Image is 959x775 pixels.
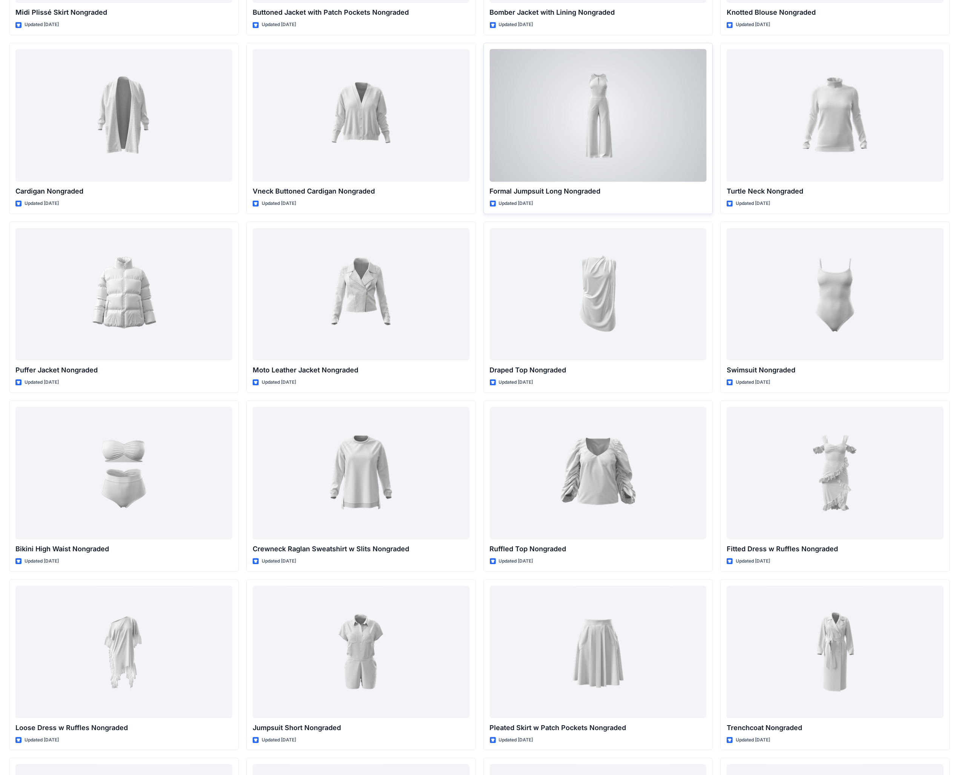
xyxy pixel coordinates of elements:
p: Updated [DATE] [262,557,296,565]
p: Midi Plissé Skirt Nongraded [15,7,232,18]
a: Cardigan Nongraded [15,49,232,181]
p: Updated [DATE] [499,200,533,208]
a: Bikini High Waist Nongraded [15,407,232,539]
p: Trenchcoat Nongraded [727,723,944,733]
p: Updated [DATE] [499,736,533,744]
p: Updated [DATE] [262,736,296,744]
p: Updated [DATE] [499,21,533,29]
a: Puffer Jacket Nongraded [15,228,232,360]
a: Pleated Skirt w Patch Pockets Nongraded [490,586,707,718]
p: Puffer Jacket Nongraded [15,365,232,375]
p: Updated [DATE] [25,21,59,29]
p: Updated [DATE] [262,200,296,208]
p: Crewneck Raglan Sweatshirt w Slits Nongraded [253,544,470,554]
p: Turtle Neck Nongraded [727,186,944,197]
a: Moto Leather Jacket Nongraded [253,228,470,360]
p: Loose Dress w Ruffles Nongraded [15,723,232,733]
p: Updated [DATE] [499,378,533,386]
a: Loose Dress w Ruffles Nongraded [15,586,232,718]
p: Fitted Dress w Ruffles Nongraded [727,544,944,554]
a: Trenchcoat Nongraded [727,586,944,718]
a: Ruffled Top Nongraded [490,407,707,539]
p: Pleated Skirt w Patch Pockets Nongraded [490,723,707,733]
a: Jumpsuit Short Nongraded [253,586,470,718]
a: Draped Top Nongraded [490,228,707,360]
a: Vneck Buttoned Cardigan Nongraded [253,49,470,181]
a: Turtle Neck Nongraded [727,49,944,181]
a: Crewneck Raglan Sweatshirt w Slits Nongraded [253,407,470,539]
p: Formal Jumpsuit Long Nongraded [490,186,707,197]
p: Swimsuit Nongraded [727,365,944,375]
p: Updated [DATE] [262,378,296,386]
p: Draped Top Nongraded [490,365,707,375]
a: Formal Jumpsuit Long Nongraded [490,49,707,181]
p: Bomber Jacket with Lining Nongraded [490,7,707,18]
a: Swimsuit Nongraded [727,228,944,360]
p: Jumpsuit Short Nongraded [253,723,470,733]
p: Updated [DATE] [25,200,59,208]
p: Updated [DATE] [25,736,59,744]
p: Updated [DATE] [736,378,770,386]
p: Updated [DATE] [736,21,770,29]
p: Updated [DATE] [262,21,296,29]
p: Bikini High Waist Nongraded [15,544,232,554]
p: Cardigan Nongraded [15,186,232,197]
p: Updated [DATE] [736,736,770,744]
p: Updated [DATE] [25,378,59,386]
p: Moto Leather Jacket Nongraded [253,365,470,375]
p: Knotted Blouse Nongraded [727,7,944,18]
p: Updated [DATE] [736,557,770,565]
p: Ruffled Top Nongraded [490,544,707,554]
a: Fitted Dress w Ruffles Nongraded [727,407,944,539]
p: Updated [DATE] [499,557,533,565]
p: Buttoned Jacket with Patch Pockets Nongraded [253,7,470,18]
p: Vneck Buttoned Cardigan Nongraded [253,186,470,197]
p: Updated [DATE] [25,557,59,565]
p: Updated [DATE] [736,200,770,208]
